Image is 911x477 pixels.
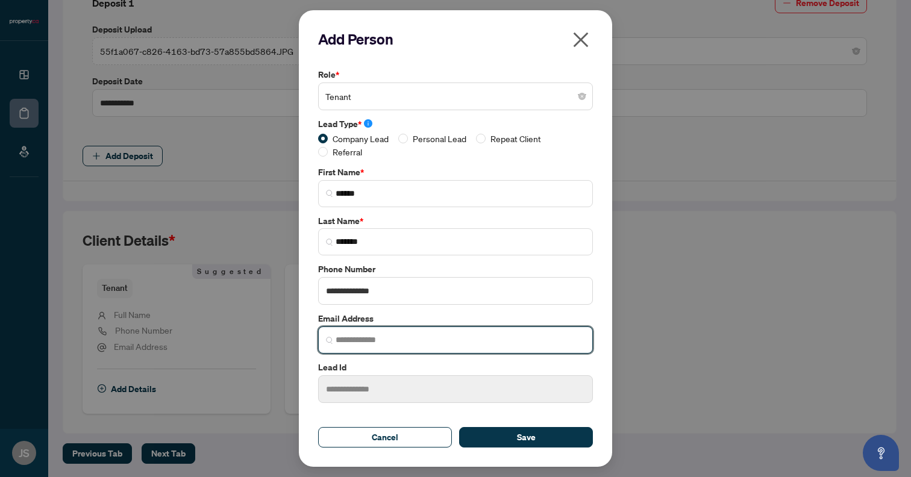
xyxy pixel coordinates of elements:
span: Company Lead [328,132,393,145]
img: search_icon [326,190,333,197]
h2: Add Person [318,30,593,49]
span: Tenant [325,85,586,108]
span: Repeat Client [486,132,546,145]
span: Cancel [372,428,398,447]
button: Cancel [318,427,452,447]
label: Last Name [318,214,593,228]
span: close-circle [578,93,586,100]
button: Save [459,427,593,447]
label: Lead Id [318,361,593,374]
label: Lead Type [318,117,593,131]
label: Email Address [318,312,593,325]
label: First Name [318,166,593,179]
span: Personal Lead [408,132,471,145]
img: search_icon [326,238,333,246]
span: close [571,30,590,49]
span: Save [517,428,536,447]
span: Referral [328,145,367,158]
label: Phone Number [318,263,593,276]
img: search_icon [326,337,333,344]
button: Open asap [863,435,899,471]
label: Role [318,68,593,81]
span: info-circle [364,119,372,128]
